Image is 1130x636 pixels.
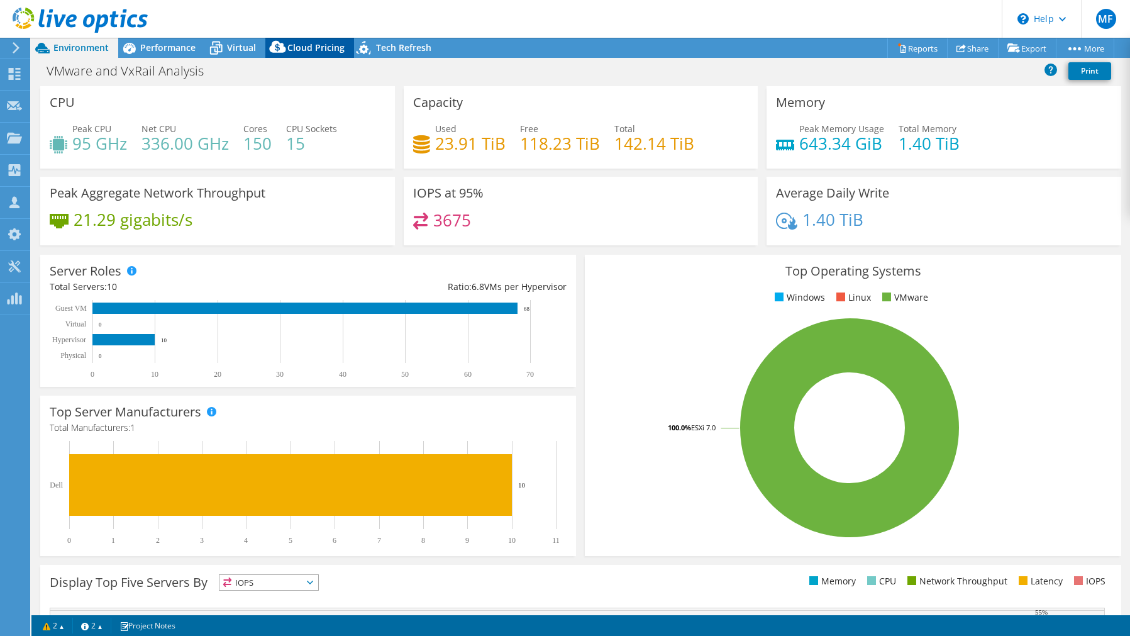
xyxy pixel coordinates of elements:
[72,137,127,150] h4: 95 GHz
[72,618,111,633] a: 2
[879,291,928,304] li: VMware
[52,335,86,344] text: Hypervisor
[1035,608,1048,616] text: 55%
[464,370,472,379] text: 60
[552,536,560,545] text: 11
[413,186,484,200] h3: IOPS at 95%
[614,137,694,150] h4: 142.14 TiB
[401,370,409,379] text: 50
[227,42,256,53] span: Virtual
[50,264,121,278] h3: Server Roles
[947,38,999,58] a: Share
[899,137,960,150] h4: 1.40 TiB
[289,536,292,545] text: 5
[435,123,457,135] span: Used
[276,370,284,379] text: 30
[219,575,318,590] span: IOPS
[141,137,229,150] h4: 336.00 GHz
[151,370,158,379] text: 10
[864,574,896,588] li: CPU
[286,123,337,135] span: CPU Sockets
[308,280,567,294] div: Ratio: VMs per Hypervisor
[74,213,192,226] h4: 21.29 gigabits/s
[50,186,265,200] h3: Peak Aggregate Network Throughput
[65,320,87,328] text: Virtual
[799,123,884,135] span: Peak Memory Usage
[520,123,538,135] span: Free
[472,281,484,293] span: 6.8
[1071,574,1105,588] li: IOPS
[91,370,94,379] text: 0
[520,137,600,150] h4: 118.23 TiB
[1017,13,1029,25] svg: \n
[772,291,825,304] li: Windows
[34,618,73,633] a: 2
[806,574,856,588] li: Memory
[339,370,346,379] text: 40
[244,536,248,545] text: 4
[904,574,1007,588] li: Network Throughput
[53,42,109,53] span: Environment
[60,351,86,360] text: Physical
[776,186,889,200] h3: Average Daily Write
[243,137,272,150] h4: 150
[1068,62,1111,80] a: Print
[72,123,111,135] span: Peak CPU
[691,423,716,432] tspan: ESXi 7.0
[287,42,345,53] span: Cloud Pricing
[508,536,516,545] text: 10
[41,64,223,78] h1: VMware and VxRail Analysis
[1016,574,1063,588] li: Latency
[887,38,948,58] a: Reports
[161,337,167,343] text: 10
[776,96,825,109] h3: Memory
[243,123,267,135] span: Cores
[376,42,431,53] span: Tech Refresh
[465,536,469,545] text: 9
[50,421,567,435] h4: Total Manufacturers:
[526,370,534,379] text: 70
[377,536,381,545] text: 7
[833,291,871,304] li: Linux
[1056,38,1114,58] a: More
[107,281,117,293] span: 10
[214,370,221,379] text: 20
[799,137,884,150] h4: 643.34 GiB
[413,96,463,109] h3: Capacity
[998,38,1056,58] a: Export
[140,42,196,53] span: Performance
[594,264,1111,278] h3: Top Operating Systems
[433,213,471,227] h4: 3675
[50,280,308,294] div: Total Servers:
[111,618,184,633] a: Project Notes
[67,536,71,545] text: 0
[99,321,102,328] text: 0
[50,96,75,109] h3: CPU
[421,536,425,545] text: 8
[286,137,337,150] h4: 15
[200,536,204,545] text: 3
[156,536,160,545] text: 2
[111,536,115,545] text: 1
[50,481,63,489] text: Dell
[1096,9,1116,29] span: MF
[50,405,201,419] h3: Top Server Manufacturers
[614,123,635,135] span: Total
[518,481,526,489] text: 10
[899,123,956,135] span: Total Memory
[435,137,506,150] h4: 23.91 TiB
[99,353,102,359] text: 0
[141,123,176,135] span: Net CPU
[333,536,336,545] text: 6
[802,213,863,226] h4: 1.40 TiB
[524,306,530,312] text: 68
[130,421,135,433] span: 1
[55,304,87,313] text: Guest VM
[668,423,691,432] tspan: 100.0%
